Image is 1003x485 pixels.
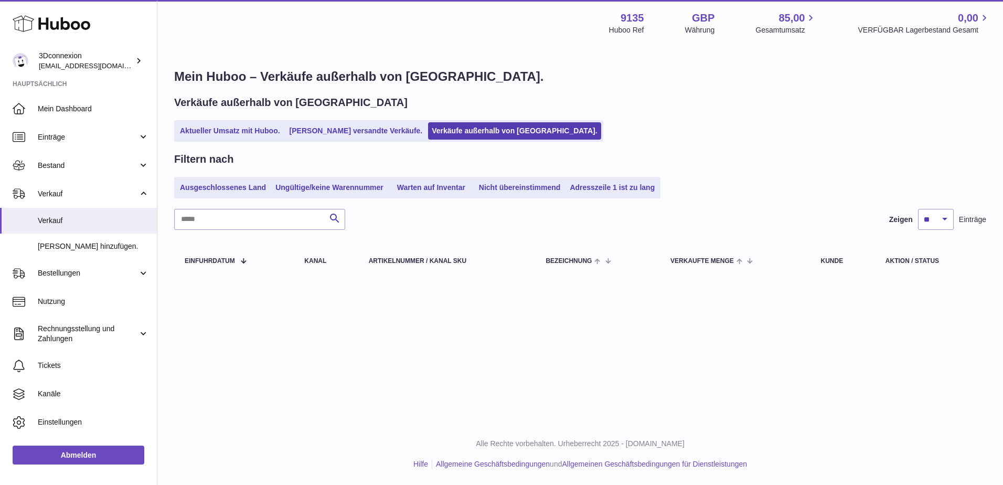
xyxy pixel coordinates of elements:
div: Aktion / Status [885,258,976,265]
div: 3Dconnexion [39,51,133,71]
a: Hilfe [413,460,428,468]
a: Allgemeine Geschäftsbedingungen [436,460,550,468]
span: Nutzung [38,297,149,307]
span: 0,00 [958,11,978,25]
span: Gesamtumsatz [755,25,817,35]
span: [EMAIL_ADDRESS][DOMAIN_NAME] [39,61,154,70]
span: VERFÜGBAR Lagerbestand Gesamt [858,25,990,35]
span: [PERSON_NAME] hinzufügen. [38,241,149,251]
span: Einstellungen [38,417,149,427]
a: Ungültige/keine Warennummer [272,179,387,196]
h2: Verkäufe außerhalb von [GEOGRAPHIC_DATA] [174,96,408,110]
a: Nicht übereinstimmend [475,179,564,196]
a: Ausgeschlossenes Land [176,179,270,196]
h1: Mein Huboo – Verkäufe außerhalb von [GEOGRAPHIC_DATA]. [174,68,986,85]
a: Abmelden [13,446,144,465]
a: 0,00 VERFÜGBAR Lagerbestand Gesamt [858,11,990,35]
a: 85,00 Gesamtumsatz [755,11,817,35]
div: Artikelnummer / Kanal SKU [369,258,525,265]
span: Mein Dashboard [38,104,149,114]
a: [PERSON_NAME] versandte Verkäufe. [286,122,426,140]
div: Währung [685,25,715,35]
img: order_eu@3dconnexion.com [13,53,28,69]
p: Alle Rechte vorbehalten. Urheberrecht 2025 - [DOMAIN_NAME] [166,439,995,449]
span: Einträge [38,132,138,142]
span: Tickets [38,361,149,371]
strong: 9135 [621,11,644,25]
li: und [432,459,747,469]
div: Kunde [821,258,865,265]
a: Verkäufe außerhalb von [GEOGRAPHIC_DATA]. [428,122,601,140]
span: Verkauf [38,216,149,226]
div: Huboo Ref [609,25,644,35]
a: Allgemeinen Geschäftsbedingungen für Dienstleistungen [562,460,747,468]
a: Warten auf Inventar [389,179,473,196]
span: Verkaufte Menge [670,258,734,265]
a: Adresszeile 1 ist zu lang [566,179,658,196]
span: Bezeichnung [546,258,592,265]
a: Aktueller Umsatz mit Huboo. [176,122,284,140]
label: Zeigen [889,215,913,225]
div: Kanal [304,258,347,265]
strong: GBP [692,11,714,25]
span: Kanäle [38,389,149,399]
span: Bestand [38,161,138,171]
span: Einfuhrdatum [185,258,235,265]
span: 85,00 [778,11,805,25]
h2: Filtern nach [174,152,233,166]
span: Verkauf [38,189,138,199]
span: Einträge [959,215,986,225]
span: Bestellungen [38,268,138,278]
span: Rechnungsstellung und Zahlungen [38,324,138,344]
